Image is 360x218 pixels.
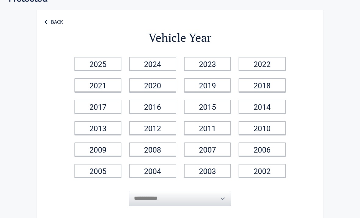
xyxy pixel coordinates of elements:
[184,142,231,156] a: 2007
[74,57,122,71] a: 2025
[70,30,290,46] h2: Vehicle Year
[129,142,176,156] a: 2008
[74,100,122,113] a: 2017
[239,121,286,135] a: 2010
[129,121,176,135] a: 2012
[129,78,176,92] a: 2020
[184,57,231,71] a: 2023
[74,142,122,156] a: 2009
[184,78,231,92] a: 2019
[239,100,286,113] a: 2014
[239,142,286,156] a: 2006
[74,78,122,92] a: 2021
[239,57,286,71] a: 2022
[184,121,231,135] a: 2011
[239,78,286,92] a: 2018
[129,100,176,113] a: 2016
[74,121,122,135] a: 2013
[184,164,231,178] a: 2003
[239,164,286,178] a: 2002
[129,164,176,178] a: 2004
[74,164,122,178] a: 2005
[184,100,231,113] a: 2015
[129,57,176,71] a: 2024
[43,14,64,25] a: BACK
